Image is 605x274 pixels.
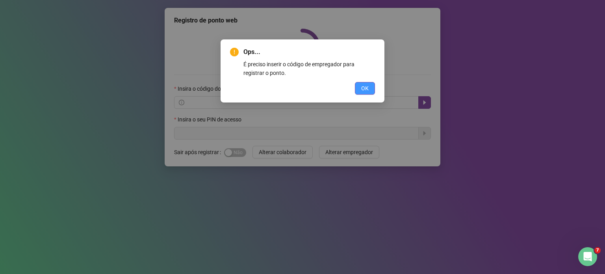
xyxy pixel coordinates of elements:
span: Ops... [243,47,375,57]
iframe: Intercom live chat [578,247,597,266]
span: OK [361,84,369,93]
button: OK [355,82,375,95]
span: exclamation-circle [230,48,239,56]
span: 7 [594,247,601,253]
div: É preciso inserir o código de empregador para registrar o ponto. [243,60,375,77]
